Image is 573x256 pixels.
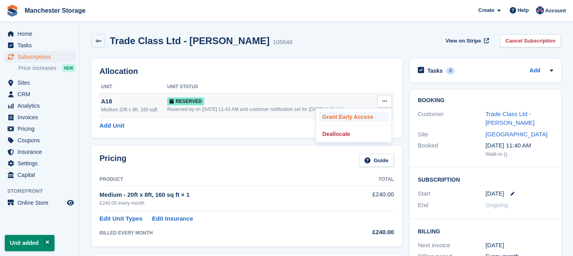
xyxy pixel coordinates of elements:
span: Storefront [7,187,79,195]
a: menu [4,28,75,39]
span: Sites [18,77,65,88]
span: CRM [18,89,65,100]
div: Reserved by on [DATE] 11:43 AM and customer notification set for [DATE] 6:00 AM. [167,106,374,113]
div: Booked [418,141,485,158]
div: [DATE] 11:40 AM [485,141,553,150]
a: menu [4,169,75,180]
div: Medium - 20ft x 8ft, 160 sq ft × 1 [99,190,339,200]
a: menu [4,77,75,88]
a: Trade Class Ltd - [PERSON_NAME] [485,111,534,126]
span: Home [18,28,65,39]
span: Ongoing [485,202,508,208]
div: Walk-in () [485,150,553,158]
span: Price increases [18,64,57,72]
span: Tasks [18,40,65,51]
div: Customer [418,110,485,128]
div: End [418,201,485,210]
h2: Tasks [427,67,443,74]
span: Online Store [18,197,65,208]
span: Invoices [18,112,65,123]
a: Grant Early Access [319,112,388,122]
a: Deallocate [319,129,388,139]
div: [DATE] [485,241,553,250]
a: Add Unit [99,121,124,130]
a: menu [4,135,75,146]
th: Unit [99,81,167,93]
div: Site [418,130,485,139]
a: menu [4,123,75,134]
a: Guide [359,154,394,167]
span: Reserved [167,97,204,105]
span: Account [545,7,566,15]
span: Insurance [18,146,65,157]
div: 105646 [273,38,292,47]
a: Preview store [66,198,75,208]
h2: Subscription [418,175,553,183]
h2: Booking [418,97,553,104]
a: [GEOGRAPHIC_DATA] [485,131,548,138]
div: A18 [101,97,167,106]
span: Coupons [18,135,65,146]
h2: Allocation [99,67,394,76]
a: menu [4,51,75,62]
h2: Trade Class Ltd - [PERSON_NAME] [110,35,269,46]
div: £240.00 [339,228,394,237]
a: Manchester Storage [21,4,89,17]
a: menu [4,100,75,111]
span: Help [518,6,529,14]
th: Total [339,173,394,186]
a: menu [4,158,75,169]
div: 0 [446,67,455,74]
span: Settings [18,158,65,169]
div: NEW [62,64,75,72]
img: stora-icon-8386f47178a22dfd0bd8f6a31ec36ba5ce8667c1dd55bd0f319d3a0aa187defe.svg [6,5,18,17]
div: BILLED EVERY MONTH [99,229,339,237]
th: Unit Status [167,81,374,93]
h2: Pricing [99,154,127,167]
span: Pricing [18,123,65,134]
p: Unit added [5,235,55,251]
a: Add [530,66,540,76]
a: menu [4,89,75,100]
td: £240.00 [339,186,394,211]
div: Medium 20ft x 8ft, 160 sqft [101,106,167,113]
a: Edit Insurance [152,214,193,223]
div: Start [418,189,485,198]
time: 2025-09-03 00:00:00 UTC [485,189,504,198]
a: Edit Unit Types [99,214,142,223]
span: Analytics [18,100,65,111]
a: Price increases NEW [18,64,75,72]
a: Cancel Subscription [500,34,561,47]
div: £240.00 every month [99,200,339,207]
h2: Billing [418,227,553,235]
a: menu [4,146,75,157]
a: menu [4,197,75,208]
span: View on Stripe [446,37,481,45]
span: Capital [18,169,65,180]
th: Product [99,173,339,186]
a: View on Stripe [442,34,491,47]
span: Create [478,6,494,14]
a: menu [4,40,75,51]
div: Next invoice [418,241,485,250]
a: menu [4,112,75,123]
span: Subscriptions [18,51,65,62]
